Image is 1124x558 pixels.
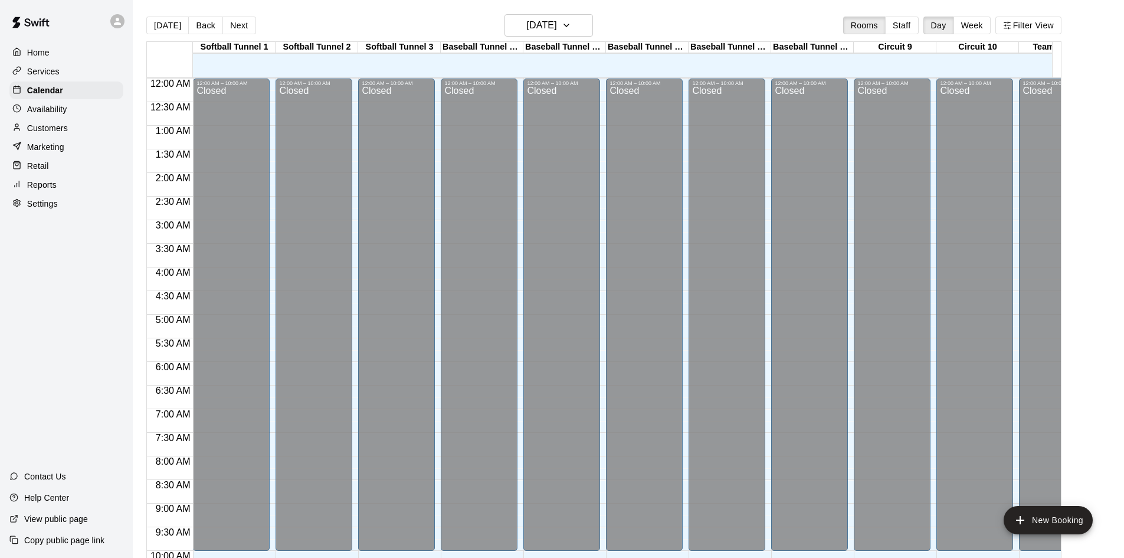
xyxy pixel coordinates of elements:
p: Retail [27,160,49,172]
div: Closed [692,86,762,555]
div: Closed [196,86,266,555]
div: Softball Tunnel 1 [193,42,276,53]
span: 4:00 AM [153,267,194,278]
span: 1:30 AM [153,149,194,159]
span: 2:00 AM [153,173,194,183]
div: Baseball Tunnel 4 (Machine) [441,42,523,53]
button: Rooms [843,17,886,34]
div: Baseball Tunnel 7 (Mound/Machine) [689,42,771,53]
div: 12:00 AM – 10:00 AM: Closed [1019,79,1096,551]
div: Closed [279,86,349,555]
a: Availability [9,100,123,118]
div: Softball Tunnel 2 [276,42,358,53]
div: Closed [1023,86,1092,555]
div: 12:00 AM – 10:00 AM: Closed [689,79,765,551]
div: 12:00 AM – 10:00 AM [1023,80,1092,86]
a: Calendar [9,81,123,99]
span: 7:30 AM [153,433,194,443]
div: 12:00 AM – 10:00 AM: Closed [276,79,352,551]
div: 12:00 AM – 10:00 AM: Closed [606,79,683,551]
div: 12:00 AM – 10:00 AM [692,80,762,86]
p: Contact Us [24,471,66,482]
div: 12:00 AM – 10:00 AM: Closed [523,79,600,551]
div: 12:00 AM – 10:00 AM [775,80,844,86]
div: 12:00 AM – 10:00 AM: Closed [358,79,435,551]
div: Closed [857,86,927,555]
div: Closed [775,86,844,555]
div: 12:00 AM – 10:00 AM [609,80,679,86]
a: Settings [9,195,123,213]
p: View public page [24,513,88,525]
span: 8:30 AM [153,480,194,490]
div: 12:00 AM – 10:00 AM [527,80,597,86]
button: [DATE] [146,17,189,34]
div: Closed [444,86,514,555]
button: Next [222,17,255,34]
span: 6:30 AM [153,386,194,396]
p: Calendar [27,84,63,96]
div: 12:00 AM – 10:00 AM [444,80,514,86]
div: 12:00 AM – 10:00 AM [196,80,266,86]
span: 4:30 AM [153,291,194,301]
div: 12:00 AM – 10:00 AM: Closed [936,79,1013,551]
span: 12:00 AM [148,79,194,89]
div: 12:00 AM – 10:00 AM [362,80,431,86]
span: 5:30 AM [153,338,194,348]
span: 12:30 AM [148,102,194,112]
div: 12:00 AM – 10:00 AM: Closed [854,79,930,551]
p: Home [27,47,50,58]
span: 5:00 AM [153,315,194,325]
div: 12:00 AM – 10:00 AM: Closed [441,79,517,551]
div: 12:00 AM – 10:00 AM: Closed [193,79,270,551]
p: Help Center [24,492,69,504]
p: Services [27,66,60,77]
button: Filter View [995,17,1061,34]
div: Baseball Tunnel 8 (Mound) [771,42,854,53]
div: 12:00 AM – 10:00 AM [940,80,1010,86]
a: Home [9,44,123,61]
div: 12:00 AM – 10:00 AM: Closed [771,79,848,551]
span: 9:00 AM [153,504,194,514]
div: Closed [362,86,431,555]
p: Marketing [27,141,64,153]
button: add [1004,506,1093,534]
span: 3:30 AM [153,244,194,254]
a: Reports [9,176,123,194]
span: 8:00 AM [153,456,194,466]
button: Back [188,17,223,34]
div: Circuit 10 [936,42,1019,53]
div: Baseball Tunnel 5 (Machine) [523,42,606,53]
p: Customers [27,122,68,134]
div: Softball Tunnel 3 [358,42,441,53]
span: 9:30 AM [153,527,194,537]
a: Services [9,63,123,80]
span: 3:00 AM [153,220,194,230]
p: Settings [27,198,58,210]
a: Marketing [9,138,123,156]
span: 1:00 AM [153,126,194,136]
span: 7:00 AM [153,409,194,419]
div: Baseball Tunnel 6 (Machine) [606,42,689,53]
div: Circuit 9 [854,42,936,53]
button: [DATE] [504,14,593,37]
div: 12:00 AM – 10:00 AM [857,80,927,86]
p: Copy public page link [24,534,104,546]
a: Customers [9,119,123,137]
span: 2:30 AM [153,197,194,207]
p: Reports [27,179,57,191]
button: Day [923,17,954,34]
span: 6:00 AM [153,362,194,372]
h6: [DATE] [527,17,557,34]
div: Closed [527,86,597,555]
div: 12:00 AM – 10:00 AM [279,80,349,86]
p: Availability [27,103,67,115]
a: Retail [9,157,123,175]
div: Closed [940,86,1010,555]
